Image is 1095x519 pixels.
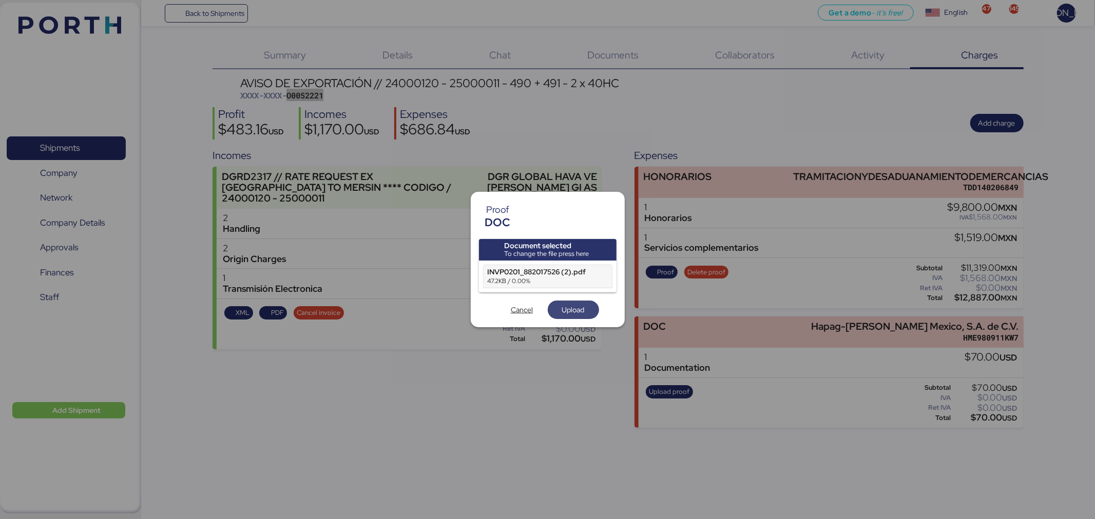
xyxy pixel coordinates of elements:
[496,301,548,319] button: Cancel
[485,205,511,214] div: Proof
[504,250,589,258] div: To change the file press here
[488,267,586,276] div: INVP0201_882017526 (2).pdf
[504,242,589,250] div: Document selected
[485,214,511,231] div: DOC
[562,304,585,316] span: Upload
[511,304,533,316] span: Cancel
[488,276,586,286] div: 47.2KB / 0.00%
[548,301,599,319] button: Upload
